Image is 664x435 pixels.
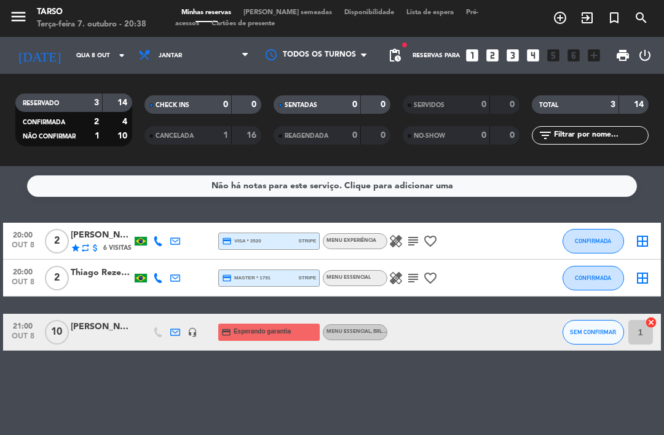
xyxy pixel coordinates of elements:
[222,273,271,283] span: master * 1791
[406,271,421,285] i: subject
[575,237,611,244] span: CONFIRMADA
[352,100,357,109] strong: 0
[205,20,281,27] span: Cartões de presente
[156,102,189,108] span: CHECK INS
[7,332,38,346] span: out 8
[505,47,521,63] i: looks_3
[71,243,81,253] i: star
[525,47,541,63] i: looks_4
[387,48,402,63] span: pending_actions
[628,7,655,28] span: PESQUISA
[7,241,38,255] span: out 8
[45,229,69,253] span: 2
[580,10,595,25] i: exit_to_app
[114,48,129,63] i: arrow_drop_down
[23,134,76,140] span: NÃO CONFIRMAR
[401,41,408,49] span: fiber_manual_record
[634,10,649,25] i: search
[389,271,403,285] i: healing
[563,320,624,345] button: SEM CONFIRMAR
[103,243,132,253] span: 6 Visitas
[247,131,259,140] strong: 16
[45,320,69,345] span: 10
[389,234,403,249] i: healing
[615,48,630,63] span: print
[9,7,28,30] button: menu
[553,129,648,142] input: Filtrar por nome...
[400,9,460,16] span: Lista de espera
[251,100,259,109] strong: 0
[510,131,517,140] strong: 0
[223,131,228,140] strong: 1
[81,243,90,253] i: repeat
[9,7,28,26] i: menu
[635,234,650,249] i: border_all
[635,37,655,74] div: LOG OUT
[538,128,553,143] i: filter_list
[553,10,567,25] i: add_circle_outline
[575,274,611,281] span: CONFIRMADA
[611,100,615,109] strong: 3
[638,48,652,63] i: power_settings_new
[237,9,338,16] span: [PERSON_NAME] semeadas
[234,327,291,337] span: Esperando garantia
[574,7,601,28] span: WALK IN
[90,243,100,253] i: attach_money
[71,320,132,334] div: [PERSON_NAME]
[634,100,646,109] strong: 14
[37,18,146,31] div: Terça-feira 7. outubro - 20:38
[285,133,328,139] span: REAGENDADA
[481,131,486,140] strong: 0
[23,100,59,106] span: RESERVADO
[381,100,388,109] strong: 0
[566,47,582,63] i: looks_6
[223,100,228,109] strong: 0
[510,100,517,109] strong: 0
[635,271,650,285] i: border_all
[45,266,69,290] span: 2
[221,327,231,337] i: credit_card
[7,227,38,241] span: 20:00
[338,9,400,16] span: Disponibilidade
[94,118,99,126] strong: 2
[71,228,132,242] div: [PERSON_NAME]
[547,7,574,28] span: RESERVAR MESA
[285,102,317,108] span: SENTADAS
[23,119,65,126] span: CONFIRMADA
[371,329,392,334] span: , BRL 690
[37,6,146,18] div: Tarso
[95,132,100,140] strong: 1
[481,100,486,109] strong: 0
[539,102,558,108] span: TOTAL
[484,47,500,63] i: looks_two
[326,329,392,334] span: Menu Essencial
[117,98,130,107] strong: 14
[645,316,657,329] i: cancel
[607,10,622,25] i: turned_in_not
[414,133,445,139] span: NO-SHOW
[570,329,616,335] span: SEM CONFIRMAR
[9,42,70,68] i: [DATE]
[211,179,453,193] div: Não há notas para este serviço. Clique para adicionar uma
[122,118,130,126] strong: 4
[222,273,232,283] i: credit_card
[7,278,38,292] span: out 8
[381,131,388,140] strong: 0
[175,9,237,16] span: Minhas reservas
[464,47,480,63] i: looks_one
[156,133,194,139] span: CANCELADA
[326,238,376,243] span: Menu Experiência
[406,234,421,249] i: subject
[71,266,132,280] div: Thiago Rezende
[94,98,99,107] strong: 3
[222,236,261,246] span: visa * 3520
[188,327,197,337] i: headset_mic
[159,52,182,59] span: Jantar
[563,266,624,290] button: CONFIRMADA
[299,237,317,245] span: stripe
[413,52,460,59] span: Reservas para
[423,271,438,285] i: favorite_border
[299,274,317,282] span: stripe
[601,7,628,28] span: Reserva especial
[7,264,38,278] span: 20:00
